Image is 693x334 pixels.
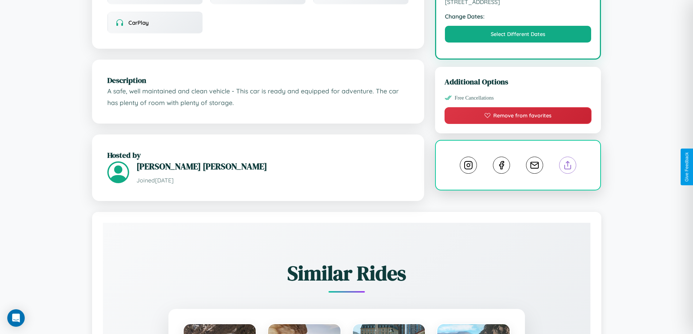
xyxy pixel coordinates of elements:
h2: Similar Rides [128,259,565,287]
h3: Additional Options [445,76,592,87]
button: Select Different Dates [445,26,592,43]
button: Remove from favorites [445,107,592,124]
p: Joined [DATE] [136,175,409,186]
h2: Hosted by [107,150,409,160]
strong: Change Dates: [445,13,592,20]
h3: [PERSON_NAME] [PERSON_NAME] [136,160,409,172]
h2: Description [107,75,409,85]
div: Open Intercom Messenger [7,309,25,327]
p: A safe, well maintained and clean vehicle - This car is ready and equipped for adventure. The car... [107,85,409,108]
div: Give Feedback [684,152,689,182]
span: Free Cancellations [455,95,494,101]
span: CarPlay [128,19,149,26]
